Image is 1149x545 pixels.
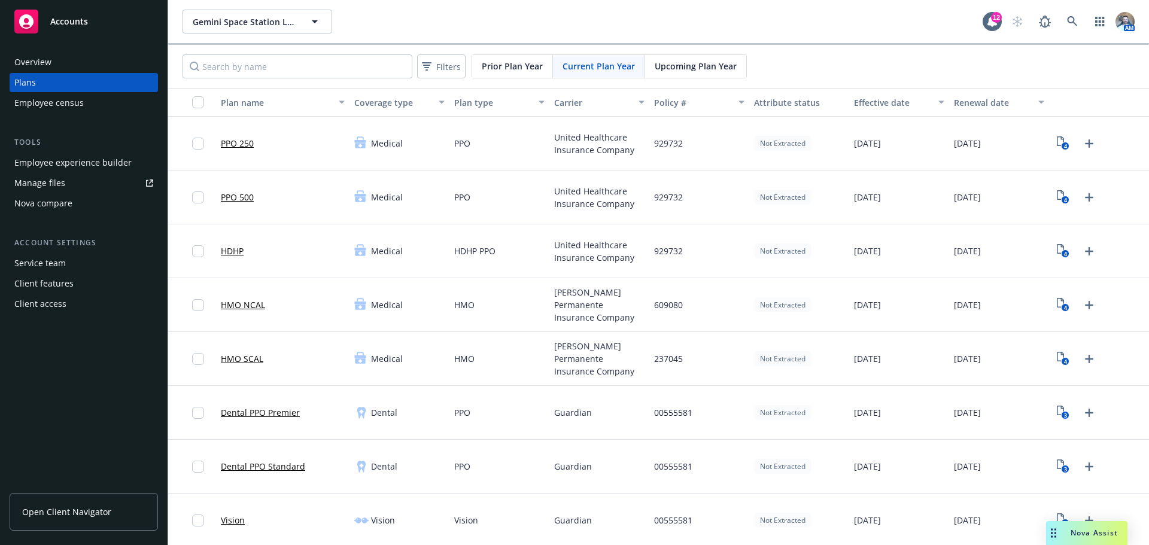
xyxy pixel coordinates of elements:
a: Client features [10,274,158,293]
text: 4 [1064,142,1067,150]
span: Vision [454,514,478,526]
a: View Plan Documents [1054,188,1073,207]
input: Toggle Row Selected [192,138,204,150]
span: Filters [436,60,461,73]
input: Search by name [183,54,412,78]
a: HDHP [221,245,244,257]
input: Toggle Row Selected [192,514,204,526]
div: Not Extracted [754,405,811,420]
div: Account settings [10,237,158,249]
span: 609080 [654,299,683,311]
span: 929732 [654,191,683,203]
a: View Plan Documents [1054,457,1073,476]
div: Carrier [554,96,631,109]
a: Upload Plan Documents [1080,134,1099,153]
a: Dental PPO Standard [221,460,305,473]
span: Accounts [50,17,88,26]
button: Nova Assist [1046,521,1127,545]
a: Employee census [10,93,158,112]
div: Manage files [14,173,65,193]
input: Toggle Row Selected [192,407,204,419]
span: [DATE] [854,460,881,473]
span: PPO [454,137,470,150]
div: Attribute status [754,96,844,109]
span: Current Plan Year [563,60,635,72]
span: 929732 [654,137,683,150]
a: View Plan Documents [1054,242,1073,261]
a: Nova compare [10,194,158,213]
div: Not Extracted [754,351,811,366]
span: [DATE] [954,299,981,311]
text: 3 [1064,465,1067,473]
span: Medical [371,299,403,311]
span: PPO [454,406,470,419]
span: [PERSON_NAME] Permanente Insurance Company [554,286,645,324]
span: [DATE] [954,137,981,150]
div: Client access [14,294,66,313]
a: Employee experience builder [10,153,158,172]
text: 4 [1064,358,1067,366]
span: Medical [371,191,403,203]
span: PPO [454,460,470,473]
span: [DATE] [854,299,881,311]
div: Plans [14,73,36,92]
span: Medical [371,245,403,257]
a: Vision [221,514,245,526]
text: 4 [1064,196,1067,204]
span: Open Client Navigator [22,506,111,518]
a: Manage files [10,173,158,193]
div: Nova compare [14,194,72,213]
a: Upload Plan Documents [1080,511,1099,530]
text: 4 [1064,304,1067,312]
div: Client features [14,274,74,293]
span: [DATE] [954,460,981,473]
span: Dental [371,406,397,419]
input: Toggle Row Selected [192,245,204,257]
input: Select all [192,96,204,108]
a: HMO SCAL [221,352,263,365]
text: 4 [1064,250,1067,258]
span: [DATE] [954,352,981,365]
span: United Healthcare Insurance Company [554,131,645,156]
button: Carrier [549,88,649,117]
input: Toggle Row Selected [192,353,204,365]
a: Search [1060,10,1084,34]
div: Drag to move [1046,521,1061,545]
a: Upload Plan Documents [1080,296,1099,315]
span: United Healthcare Insurance Company [554,239,645,264]
button: Gemini Space Station LLC [183,10,332,34]
a: Start snowing [1005,10,1029,34]
span: Upcoming Plan Year [655,60,737,72]
div: Overview [14,53,51,72]
button: Attribute status [749,88,849,117]
a: Upload Plan Documents [1080,349,1099,369]
span: PPO [454,191,470,203]
span: [DATE] [954,245,981,257]
span: HDHP PPO [454,245,496,257]
a: Client access [10,294,158,313]
span: [DATE] [854,352,881,365]
text: 3 [1064,412,1067,419]
span: 00555581 [654,460,692,473]
span: Guardian [554,460,592,473]
span: Guardian [554,406,592,419]
img: photo [1115,12,1135,31]
span: Guardian [554,514,592,526]
a: Plans [10,73,158,92]
a: View Plan Documents [1054,296,1073,315]
div: Plan type [454,96,531,109]
a: Report a Bug [1033,10,1057,34]
div: Not Extracted [754,243,811,258]
div: Employee census [14,93,84,112]
a: Upload Plan Documents [1080,403,1099,422]
span: [DATE] [954,514,981,526]
span: 00555581 [654,406,692,419]
button: Plan name [216,88,349,117]
span: Filters [420,58,463,75]
button: Coverage type [349,88,449,117]
div: 12 [991,12,1002,23]
a: Accounts [10,5,158,38]
input: Toggle Row Selected [192,461,204,473]
button: Plan type [449,88,549,117]
div: Renewal date [954,96,1031,109]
